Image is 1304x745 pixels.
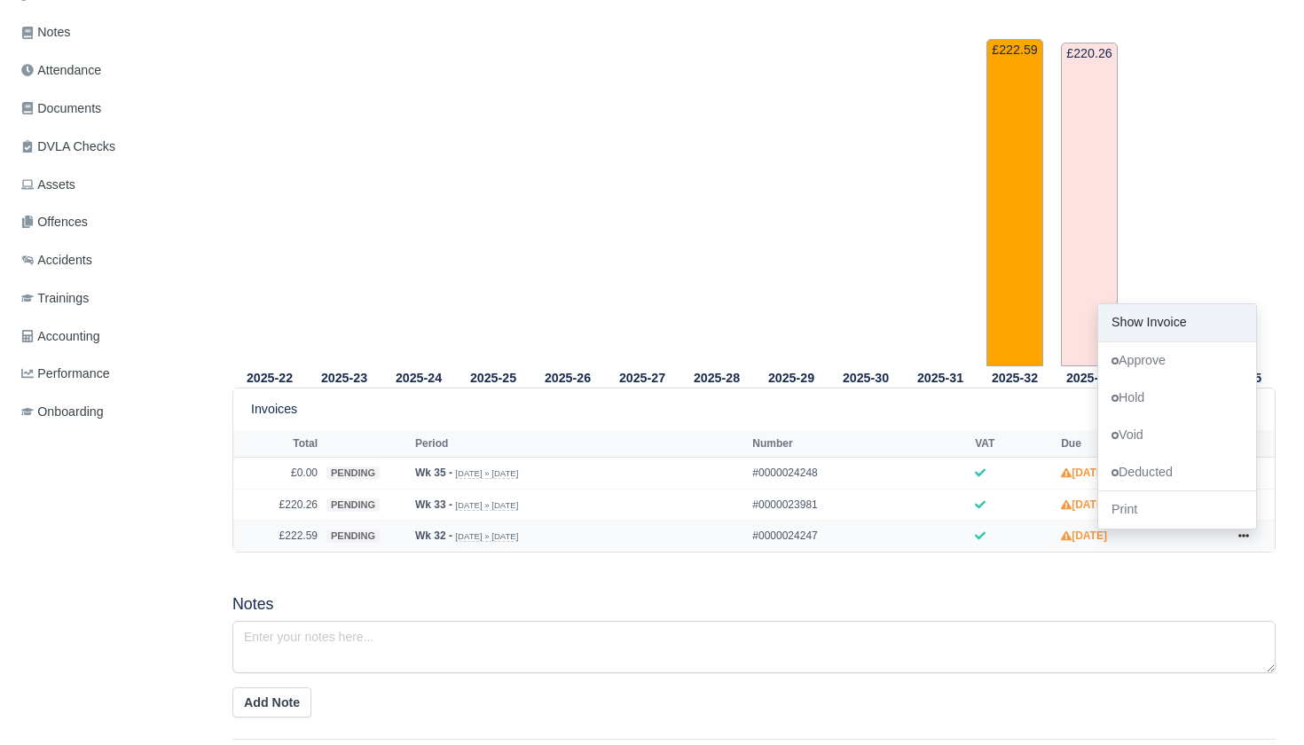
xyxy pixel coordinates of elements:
a: Approve [1098,342,1256,380]
th: 2025-22 [232,367,307,388]
small: [DATE] » [DATE] [455,500,518,511]
td: £220.26 [1061,43,1118,366]
th: 2025-23 [307,367,381,388]
span: Trainings [21,288,89,309]
span: Attendance [21,60,101,81]
th: 2025-27 [605,367,679,388]
a: Attendance [14,53,211,88]
td: #0000024248 [748,458,970,490]
span: Accounting [21,326,100,347]
strong: [DATE] [1061,467,1107,479]
a: Accounting [14,319,211,354]
span: Onboarding [21,402,104,422]
td: £220.26 [233,489,322,521]
strong: Wk 35 - [415,467,452,479]
th: Period [411,430,748,457]
th: 2025-32 [978,367,1052,388]
a: Accidents [14,243,211,278]
span: Performance [21,364,110,384]
span: pending [326,498,380,512]
a: Offences [14,205,211,239]
a: Trainings [14,281,211,316]
th: 2025-29 [754,367,829,388]
a: Print [1098,492,1256,529]
strong: [DATE] [1061,529,1107,542]
th: 2025-31 [903,367,978,388]
td: £222.59 [233,521,322,552]
td: #0000023981 [748,489,970,521]
a: Show Invoice [1098,304,1256,341]
th: Number [748,430,970,457]
th: Total [233,430,322,457]
span: pending [326,529,380,543]
th: 2025-26 [530,367,605,388]
th: 2025-24 [381,367,456,388]
span: Documents [21,98,101,119]
a: Documents [14,91,211,126]
iframe: Chat Widget [1215,660,1304,745]
th: VAT [970,430,1057,457]
strong: Wk 33 - [415,498,452,511]
a: Hold [1098,380,1256,417]
span: Offences [21,212,88,232]
a: Onboarding [14,395,211,429]
strong: [DATE] [1061,498,1107,511]
th: 2025-28 [679,367,754,388]
th: 2025-33 [1052,367,1127,388]
a: Assets [14,168,211,202]
a: Deducted [1098,454,1256,491]
small: [DATE] » [DATE] [455,531,518,542]
td: £222.59 [986,39,1043,366]
h6: Invoices [251,402,297,417]
h5: Notes [232,595,1276,614]
small: [DATE] » [DATE] [455,468,518,479]
th: Due [1057,430,1222,457]
a: Void [1098,417,1256,454]
span: Assets [21,175,75,195]
span: Accidents [21,250,92,271]
th: 2025-30 [829,367,903,388]
button: Add Note [232,687,311,718]
a: Notes [14,15,211,50]
span: Notes [21,22,70,43]
strong: Wk 32 - [415,529,452,542]
a: DVLA Checks [14,129,211,164]
td: #0000024247 [748,521,970,552]
a: Performance [14,357,211,391]
th: 2025-25 [456,367,530,388]
span: DVLA Checks [21,137,115,157]
td: £0.00 [233,458,322,490]
span: pending [326,467,380,480]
